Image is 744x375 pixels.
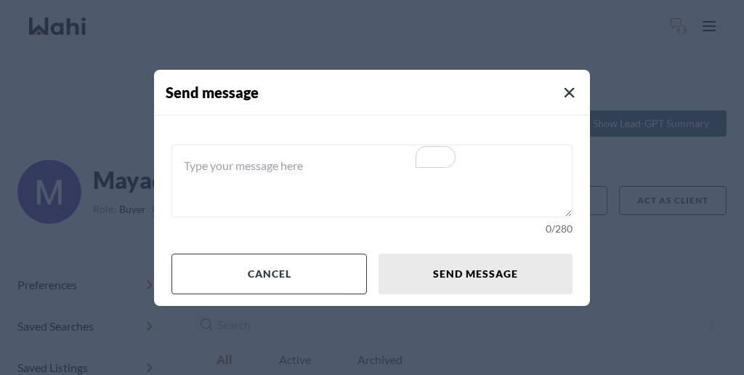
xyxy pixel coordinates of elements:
[171,254,367,294] button: Cancel
[379,254,573,294] button: Send message
[561,84,578,102] button: Close Modal
[166,81,590,103] h4: Send message
[171,222,573,236] div: 0 / 280
[171,145,573,217] textarea: To enrich screen reader interactions, please activate Accessibility in Grammarly extension settings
